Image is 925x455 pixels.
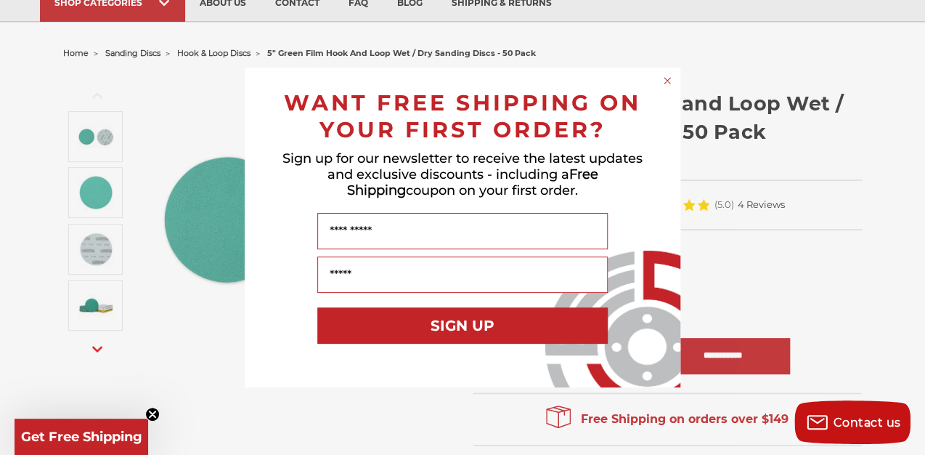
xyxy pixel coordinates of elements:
button: SIGN UP [317,307,608,344]
span: Sign up for our newsletter to receive the latest updates and exclusive discounts - including a co... [282,150,643,198]
span: Free Shipping [347,166,598,198]
span: WANT FREE SHIPPING ON YOUR FIRST ORDER? [284,89,641,143]
span: Contact us [834,416,901,430]
span: Get Free Shipping [21,429,142,445]
button: Close dialog [660,73,675,88]
button: Close teaser [145,407,160,422]
button: Contact us [794,400,910,444]
div: Get Free ShippingClose teaser [15,419,148,455]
